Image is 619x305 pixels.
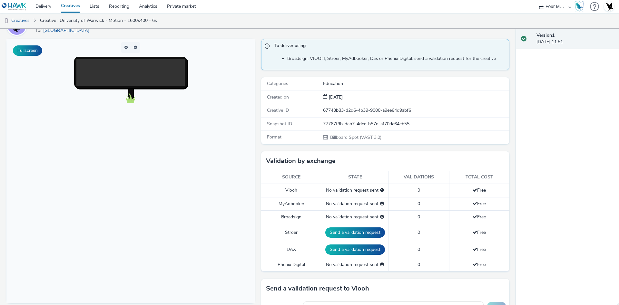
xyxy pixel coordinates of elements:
span: 0 [418,246,420,253]
span: 0 [418,201,420,207]
span: Free [473,187,486,193]
span: Creative ID [267,107,289,113]
div: [DATE] 11:51 [536,32,614,45]
span: [DATE] [328,94,343,100]
h3: Send a validation request to Viooh [266,284,369,293]
td: Phenix Digital [261,258,322,271]
span: Categories [267,81,288,87]
span: 0 [418,214,420,220]
span: Free [473,214,486,220]
div: No validation request sent [325,201,385,207]
span: Free [473,229,486,235]
li: Broadsign, VIOOH, Stroer, MyAdbooker, Dax or Phenix Digital: send a validation request for the cr... [287,55,506,62]
span: Free [473,246,486,253]
div: Creation 08 July 2025, 11:51 [328,94,343,100]
h3: Validation by exchange [266,156,336,166]
span: Billboard Spot (VAST 3.0) [329,134,381,140]
span: To deliver using: [274,43,503,51]
div: Education [323,81,509,87]
td: DAX [261,241,322,258]
span: Free [473,262,486,268]
td: Stroer [261,224,322,241]
div: 67743b83-d2d6-4b39-9000-a9ee64d9abf6 [323,107,509,114]
img: Account UK [604,2,614,11]
button: Fullscreen [13,45,42,56]
div: Please select a deal below and click on Send to send a validation request to Phenix Digital. [380,262,384,268]
img: dooh [3,18,10,24]
span: Created on [267,94,289,100]
td: MyAdbooker [261,197,322,210]
th: Total cost [449,171,509,184]
span: 0 [418,262,420,268]
span: Snapshot ID [267,121,292,127]
span: Free [473,201,486,207]
button: Send a validation request [325,244,385,255]
img: undefined Logo [2,3,26,11]
div: Please select a deal below and click on Send to send a validation request to MyAdbooker. [380,201,384,207]
a: Creative : University of Warwick - Motion - 1600x400 - 6s [37,13,160,28]
div: No validation request sent [325,214,385,220]
span: for [36,27,43,33]
th: State [322,171,388,184]
span: Format [267,134,281,140]
th: Validations [388,171,449,184]
span: 0 [418,229,420,235]
td: Broadsign [261,211,322,224]
th: Source [261,171,322,184]
div: Please select a deal below and click on Send to send a validation request to Broadsign. [380,214,384,220]
strong: Version 1 [536,32,555,38]
div: No validation request sent [325,187,385,194]
a: Hawk Academy [575,1,587,12]
div: No validation request sent [325,262,385,268]
span: 0 [418,187,420,193]
button: Send a validation request [325,227,385,238]
td: Viooh [261,184,322,197]
div: 77767f9b-dab7-4dce-b57d-af70da64eb55 [323,121,509,127]
img: Hawk Academy [575,1,584,12]
a: [GEOGRAPHIC_DATA] [43,27,92,33]
div: Please select a deal below and click on Send to send a validation request to Viooh. [380,187,384,194]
